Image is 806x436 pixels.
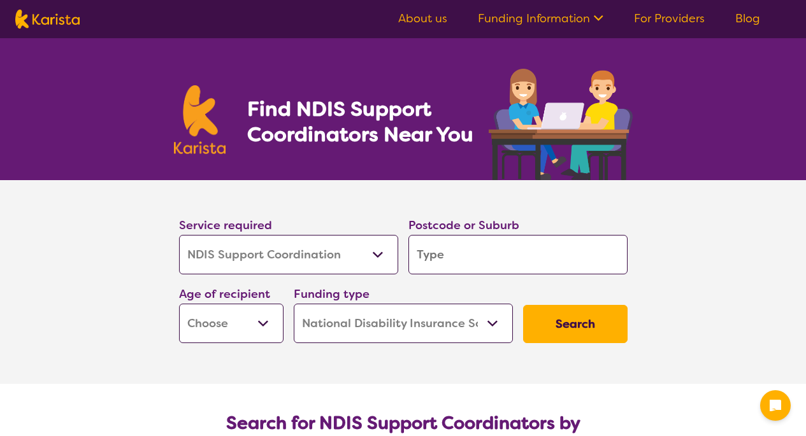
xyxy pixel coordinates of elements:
[634,11,705,26] a: For Providers
[523,305,628,343] button: Search
[15,10,80,29] img: Karista logo
[735,11,760,26] a: Blog
[174,85,226,154] img: Karista logo
[247,96,483,147] h1: Find NDIS Support Coordinators Near You
[478,11,603,26] a: Funding Information
[408,218,519,233] label: Postcode or Suburb
[294,286,370,302] label: Funding type
[179,218,272,233] label: Service required
[408,235,628,274] input: Type
[179,286,270,302] label: Age of recipient
[489,69,633,180] img: support-coordination
[398,11,447,26] a: About us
